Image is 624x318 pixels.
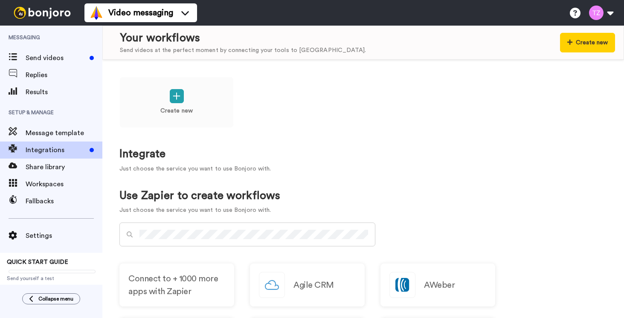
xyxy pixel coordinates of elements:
p: Create new [160,107,193,116]
img: logo_aweber.svg [390,272,415,298]
a: AWeber [380,263,495,306]
span: Settings [26,231,102,241]
button: Collapse menu [22,293,80,304]
img: vm-color.svg [90,6,103,20]
span: Video messaging [108,7,173,19]
span: Workspaces [26,179,102,189]
span: Collapse menu [38,295,73,302]
span: QUICK START GUIDE [7,259,68,265]
span: Send videos [26,53,86,63]
img: bj-logo-header-white.svg [10,7,74,19]
button: Create new [560,33,615,52]
h2: AWeber [424,280,455,290]
a: Create new [119,77,234,128]
span: Replies [26,70,102,80]
span: Message template [26,128,102,138]
h1: Integrate [119,148,607,160]
h2: Agile CRM [293,280,334,290]
p: Just choose the service you want to use Bonjoro with. [119,206,280,215]
span: Integrations [26,145,86,155]
p: Just choose the service you want to use Bonjoro with. [119,165,607,173]
a: Connect to + 1000 more apps with Zapier [119,263,234,306]
span: Connect to + 1000 more apps with Zapier [128,272,225,298]
img: logo_agile_crm.svg [259,272,284,298]
span: Fallbacks [26,196,102,206]
div: Your workflows [120,30,366,46]
a: Agile CRM [250,263,365,306]
span: Results [26,87,102,97]
span: Share library [26,162,102,172]
h1: Use Zapier to create workflows [119,190,280,202]
span: Send yourself a test [7,275,96,282]
div: Send videos at the perfect moment by connecting your tools to [GEOGRAPHIC_DATA]. [120,46,366,55]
